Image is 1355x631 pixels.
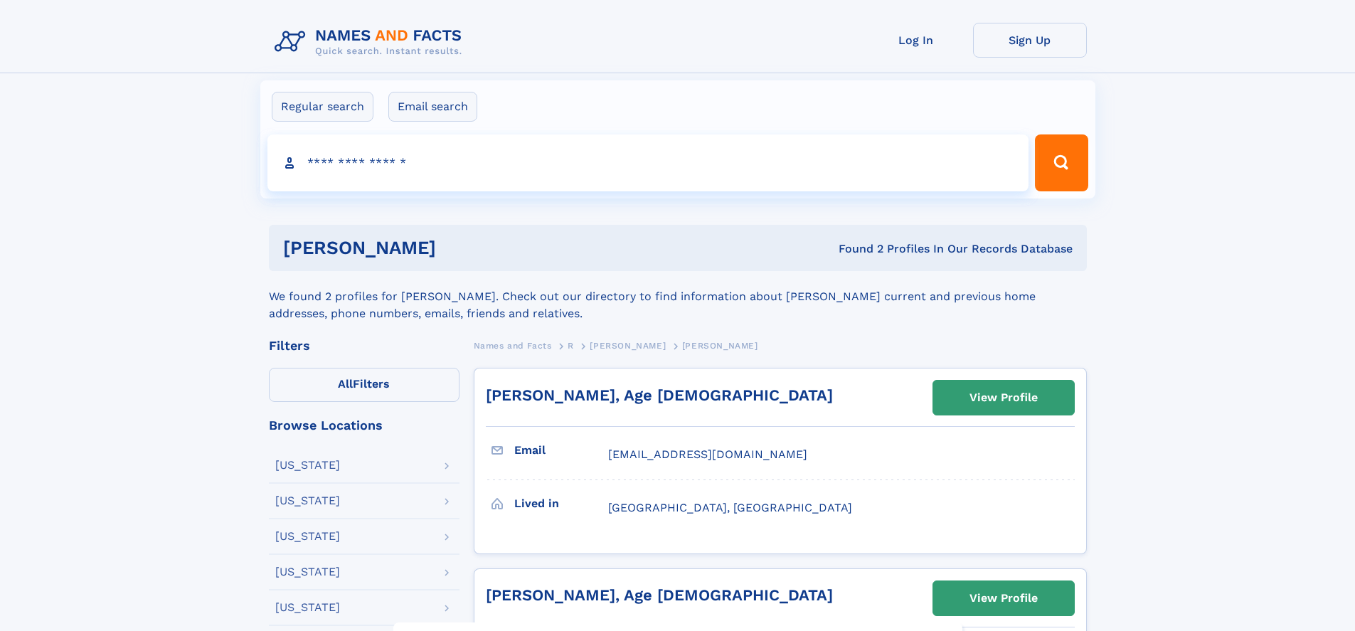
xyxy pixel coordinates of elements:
label: Regular search [272,92,373,122]
div: [US_STATE] [275,460,340,471]
a: Sign Up [973,23,1087,58]
img: Logo Names and Facts [269,23,474,61]
span: All [338,377,353,391]
a: View Profile [933,581,1074,615]
div: Filters [269,339,459,352]
label: Filters [269,368,459,402]
span: [PERSON_NAME] [590,341,666,351]
span: [PERSON_NAME] [682,341,758,351]
div: Browse Locations [269,419,459,432]
div: [US_STATE] [275,602,340,613]
a: Names and Facts [474,336,552,354]
label: Email search [388,92,477,122]
a: [PERSON_NAME], Age [DEMOGRAPHIC_DATA] [486,586,833,604]
a: View Profile [933,381,1074,415]
div: [US_STATE] [275,495,340,507]
h3: Lived in [514,492,608,516]
div: Found 2 Profiles In Our Records Database [637,241,1073,257]
div: [US_STATE] [275,531,340,542]
a: Log In [859,23,973,58]
a: [PERSON_NAME] [590,336,666,354]
button: Search Button [1035,134,1088,191]
input: search input [267,134,1029,191]
div: View Profile [969,582,1038,615]
a: [PERSON_NAME], Age [DEMOGRAPHIC_DATA] [486,386,833,404]
div: We found 2 profiles for [PERSON_NAME]. Check out our directory to find information about [PERSON_... [269,271,1087,322]
span: [GEOGRAPHIC_DATA], [GEOGRAPHIC_DATA] [608,501,852,514]
div: [US_STATE] [275,566,340,578]
a: R [568,336,574,354]
span: R [568,341,574,351]
div: View Profile [969,381,1038,414]
h1: [PERSON_NAME] [283,239,637,257]
h3: Email [514,438,608,462]
span: [EMAIL_ADDRESS][DOMAIN_NAME] [608,447,807,461]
